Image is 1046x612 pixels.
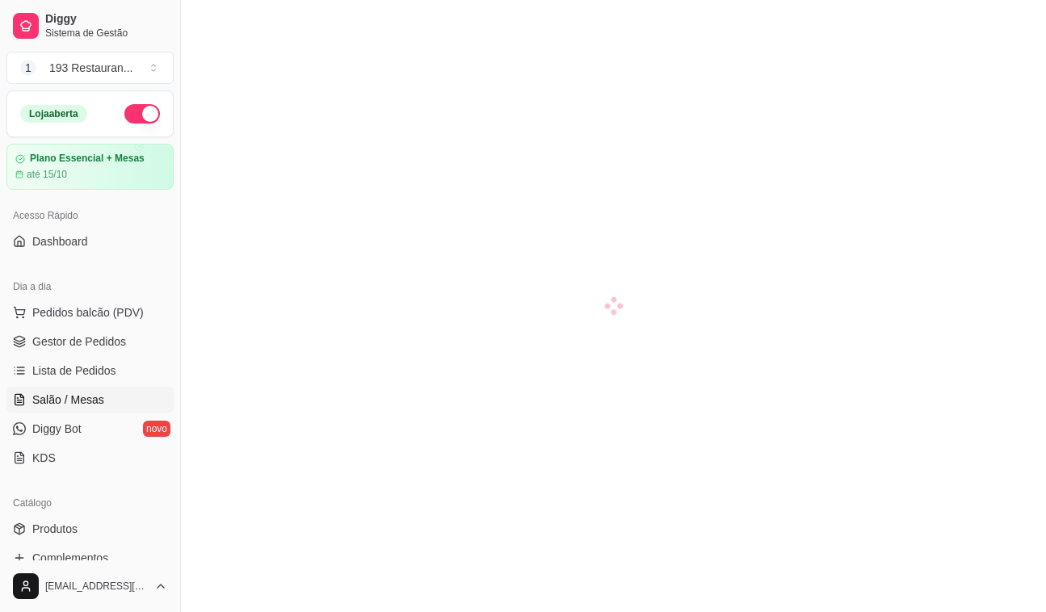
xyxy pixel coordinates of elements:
div: Catálogo [6,490,174,516]
div: Loja aberta [20,105,87,123]
button: Select a team [6,52,174,84]
span: Complementos [32,550,108,566]
article: até 15/10 [27,168,67,181]
span: Sistema de Gestão [45,27,167,40]
span: Salão / Mesas [32,392,104,408]
span: [EMAIL_ADDRESS][DOMAIN_NAME] [45,580,148,593]
span: Diggy Bot [32,421,82,437]
a: KDS [6,445,174,471]
span: KDS [32,450,56,466]
a: DiggySistema de Gestão [6,6,174,45]
a: Salão / Mesas [6,387,174,413]
span: 1 [20,60,36,76]
span: Pedidos balcão (PDV) [32,304,144,321]
span: Lista de Pedidos [32,363,116,379]
span: Diggy [45,12,167,27]
button: [EMAIL_ADDRESS][DOMAIN_NAME] [6,567,174,606]
button: Pedidos balcão (PDV) [6,300,174,325]
a: Plano Essencial + Mesasaté 15/10 [6,144,174,190]
button: Alterar Status [124,104,160,124]
a: Diggy Botnovo [6,416,174,442]
a: Dashboard [6,228,174,254]
span: Produtos [32,521,78,537]
a: Produtos [6,516,174,542]
span: Gestor de Pedidos [32,333,126,350]
div: Dia a dia [6,274,174,300]
div: Acesso Rápido [6,203,174,228]
a: Lista de Pedidos [6,358,174,384]
div: 193 Restauran ... [49,60,133,76]
a: Complementos [6,545,174,571]
article: Plano Essencial + Mesas [30,153,145,165]
span: Dashboard [32,233,88,249]
a: Gestor de Pedidos [6,329,174,354]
